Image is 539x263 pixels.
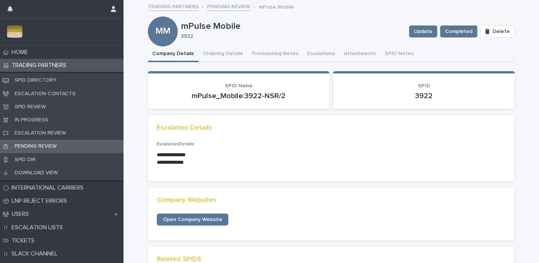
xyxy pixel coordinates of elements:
button: SPID Notes [380,46,418,62]
p: HOME [9,49,34,56]
p: USERS [9,211,35,218]
p: SLACK CHANNEL [9,250,64,257]
span: Delete [493,29,510,34]
a: TRADING PARTNERS [148,1,199,11]
span: Update [414,28,432,35]
p: 3922 [342,93,506,100]
p: 3922 [181,33,400,40]
button: Delete [480,25,515,37]
p: ESCALATION CONTACTS [9,90,82,97]
button: Ordering Details [198,46,247,62]
p: TICKETS [9,237,40,244]
span: EscalationDetails [157,142,194,146]
span: Open Company Website [163,217,222,222]
p: ESCALATION LISTS [9,224,69,231]
span: SPID [418,83,430,88]
button: Escalations [303,46,339,62]
p: ESCALATION REVIEW [9,130,72,137]
p: TRADING PARTNERS [9,62,72,69]
p: mPulse_Mobile:3922-NSR/2 [157,93,320,100]
p: DOWNLOAD VIEW [9,169,64,176]
button: Update [409,25,437,37]
button: Provisioning Notes [247,46,303,62]
span: Completed [445,28,472,35]
span: SPID Name [225,83,253,88]
p: INTERNATIONAL CARRIERS [9,184,89,191]
img: 8jvmU2ehTfO3R9mICSci [6,24,24,39]
h2: Escalation Details [157,124,212,132]
button: Attachments [339,46,380,62]
a: PENDING REVIEW [207,1,250,11]
p: mPulse Mobile [181,23,403,30]
p: mPulse Mobile [259,2,294,11]
a: Open Company Website [157,214,228,226]
p: SPID REVIEW [9,103,52,111]
p: PENDING REVIEW [9,143,63,150]
h2: Company Websites [157,196,216,205]
p: LNP REJECT ERRORS [9,197,73,205]
p: SPID DIRECTORY [9,77,63,84]
button: Completed [440,25,477,37]
p: SPID DIR [9,156,42,163]
p: IN PROGRESS [9,117,54,124]
button: Company Details [148,46,198,62]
